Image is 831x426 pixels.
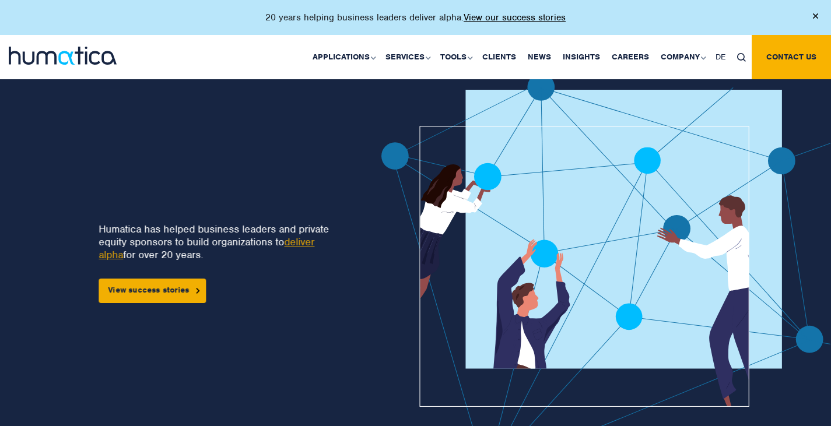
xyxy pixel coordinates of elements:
[710,35,731,79] a: DE
[464,12,566,23] a: View our success stories
[99,223,342,261] p: Humatica has helped business leaders and private equity sponsors to build organizations to for ov...
[99,235,314,261] a: deliver alpha
[655,35,710,79] a: Company
[752,35,831,79] a: Contact us
[265,12,566,23] p: 20 years helping business leaders deliver alpha.
[434,35,476,79] a: Tools
[737,53,746,62] img: search_icon
[716,52,725,62] span: DE
[99,279,206,303] a: View success stories
[522,35,557,79] a: News
[197,288,200,293] img: arrowicon
[9,47,117,65] img: logo
[557,35,606,79] a: Insights
[307,35,380,79] a: Applications
[606,35,655,79] a: Careers
[380,35,434,79] a: Services
[476,35,522,79] a: Clients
